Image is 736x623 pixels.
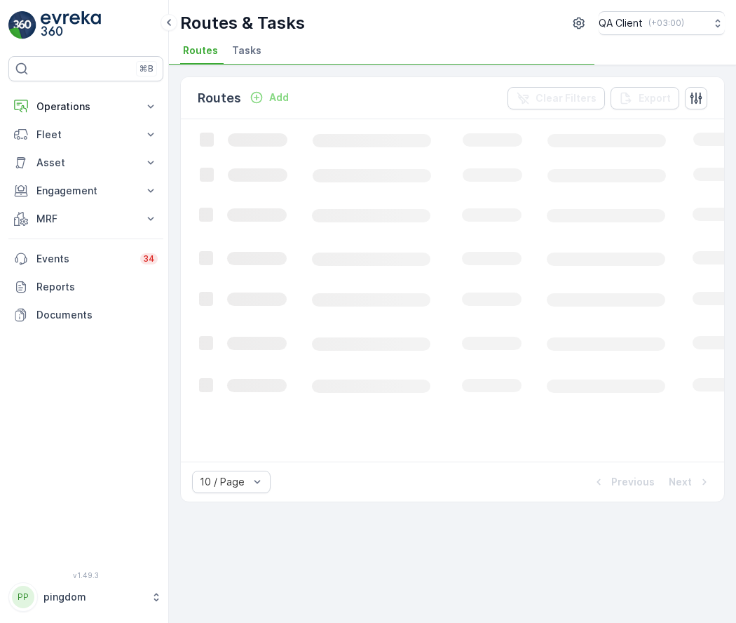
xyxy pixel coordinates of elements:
[8,245,163,273] a: Events34
[8,93,163,121] button: Operations
[269,91,289,105] p: Add
[36,308,158,322] p: Documents
[143,253,155,264] p: 34
[12,586,34,608] div: PP
[180,12,305,34] p: Routes & Tasks
[41,11,101,39] img: logo_light-DOdMpM7g.png
[232,43,261,58] span: Tasks
[611,475,655,489] p: Previous
[639,91,671,105] p: Export
[139,63,154,74] p: ⌘B
[8,121,163,149] button: Fleet
[36,184,135,198] p: Engagement
[648,18,684,29] p: ( +03:00 )
[36,280,158,294] p: Reports
[8,301,163,329] a: Documents
[8,273,163,301] a: Reports
[667,474,713,490] button: Next
[8,582,163,612] button: PPpingdom
[669,475,692,489] p: Next
[507,87,605,109] button: Clear Filters
[183,43,218,58] span: Routes
[8,177,163,205] button: Engagement
[599,11,725,35] button: QA Client(+03:00)
[43,590,144,604] p: pingdom
[36,100,135,114] p: Operations
[8,205,163,233] button: MRF
[8,149,163,177] button: Asset
[36,128,135,142] p: Fleet
[36,156,135,170] p: Asset
[590,474,656,490] button: Previous
[36,252,132,266] p: Events
[599,16,643,30] p: QA Client
[8,571,163,580] span: v 1.49.3
[611,87,679,109] button: Export
[36,212,135,226] p: MRF
[8,11,36,39] img: logo
[244,89,294,106] button: Add
[536,91,597,105] p: Clear Filters
[198,88,241,108] p: Routes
